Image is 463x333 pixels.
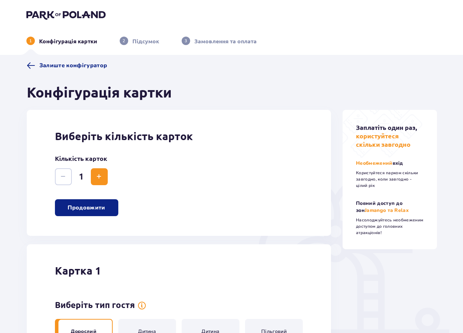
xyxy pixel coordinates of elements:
div: 2Підсумок [120,37,159,45]
p: Кількість карток [55,154,107,163]
a: Залиште конфігуратор [27,61,107,70]
span: Заплатіть один раз, [356,124,417,131]
img: Park of Poland logo [26,10,106,20]
button: Продовжити [55,199,118,216]
p: Продовжити [68,204,105,212]
p: 2 [123,38,125,44]
p: Виберіть кількість карток [55,130,303,143]
p: користуйтеся скільки завгодно [356,123,424,149]
div: 3Замовлення та оплата [182,37,257,45]
p: Користуйтеся парком скільки завгодно, коли завгодно - цілий рік [356,170,424,189]
div: 1Конфігурація картки [26,37,97,45]
p: Картка 1 [55,264,101,277]
span: вхід [393,160,403,166]
button: Зменшити [55,168,72,185]
span: 1 [73,171,89,182]
span: Залиште конфігуратор [39,62,107,69]
p: Замовлення та оплата [194,37,257,45]
p: Підсумок [132,37,159,45]
h1: Конфігурація картки [27,84,172,101]
p: Необмежений [356,160,405,167]
p: Jamango та Relax [356,200,424,214]
span: Повний доступ до зон [356,200,402,214]
p: 3 [184,38,187,44]
p: Виберіть тип гостя [55,300,135,310]
p: 1 [29,38,32,44]
p: Конфігурація картки [39,37,97,45]
button: Збільшити [91,168,108,185]
p: Насолоджуйтесь необмеженим доступом до головних атракціонів! [356,217,424,236]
